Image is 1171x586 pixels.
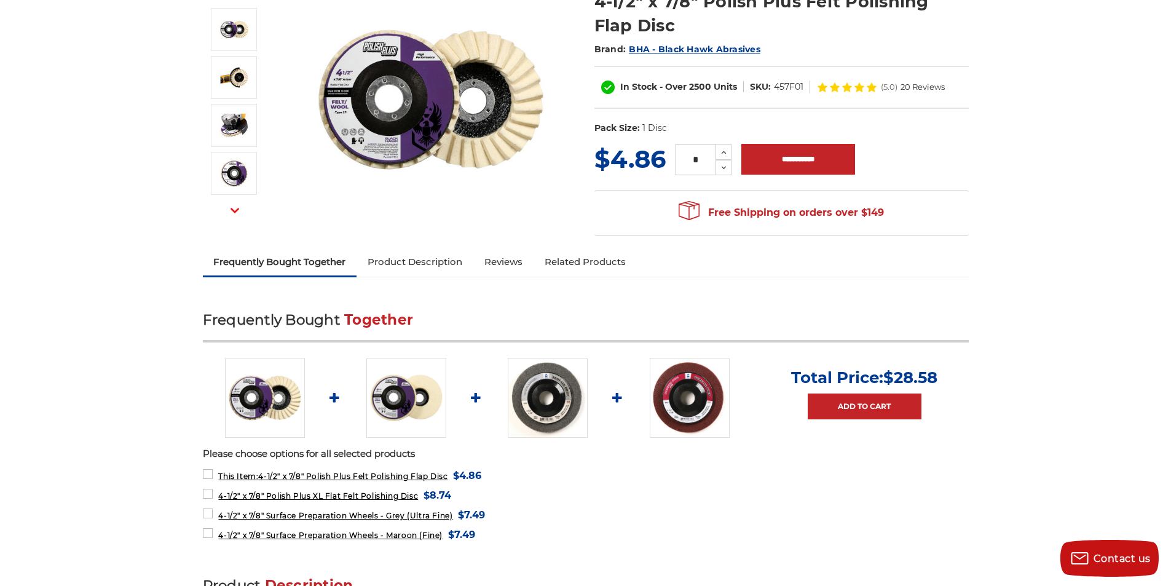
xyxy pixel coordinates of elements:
[453,467,481,484] span: $4.86
[642,122,667,135] dd: 1 Disc
[424,487,451,504] span: $8.74
[883,368,937,387] span: $28.58
[594,144,666,174] span: $4.86
[534,248,637,275] a: Related Products
[203,447,969,461] p: Please choose options for all selected products
[901,83,945,91] span: 20 Reviews
[218,472,448,481] span: 4-1/2" x 7/8" Polish Plus Felt Polishing Flap Disc
[750,81,771,93] dt: SKU:
[219,14,250,45] img: buffing and polishing felt flap disc
[219,62,250,93] img: felt flap disc for angle grinder
[218,511,452,520] span: 4-1/2" x 7/8" Surface Preparation Wheels - Grey (Ultra Fine)
[791,368,937,387] p: Total Price:
[344,311,413,328] span: Together
[225,358,305,438] img: buffing and polishing felt flap disc
[660,81,687,92] span: - Over
[203,311,340,328] span: Frequently Bought
[594,122,640,135] dt: Pack Size:
[448,526,475,543] span: $7.49
[357,248,473,275] a: Product Description
[218,491,418,501] span: 4-1/2" x 7/8" Polish Plus XL Flat Felt Polishing Disc
[458,507,485,523] span: $7.49
[218,472,258,481] strong: This Item:
[620,81,657,92] span: In Stock
[679,200,884,225] span: Free Shipping on orders over $149
[220,197,250,224] button: Next
[1060,540,1159,577] button: Contact us
[808,394,921,419] a: Add to Cart
[203,248,357,275] a: Frequently Bought Together
[219,158,250,189] img: BHA 4.5 inch polish plus flap disc
[1094,553,1151,564] span: Contact us
[594,44,626,55] span: Brand:
[218,531,443,540] span: 4-1/2" x 7/8" Surface Preparation Wheels - Maroon (Fine)
[714,81,737,92] span: Units
[219,110,250,141] img: angle grinder buffing flap disc
[881,83,897,91] span: (5.0)
[473,248,534,275] a: Reviews
[774,81,803,93] dd: 457F01
[629,44,760,55] a: BHA - Black Hawk Abrasives
[689,81,711,92] span: 2500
